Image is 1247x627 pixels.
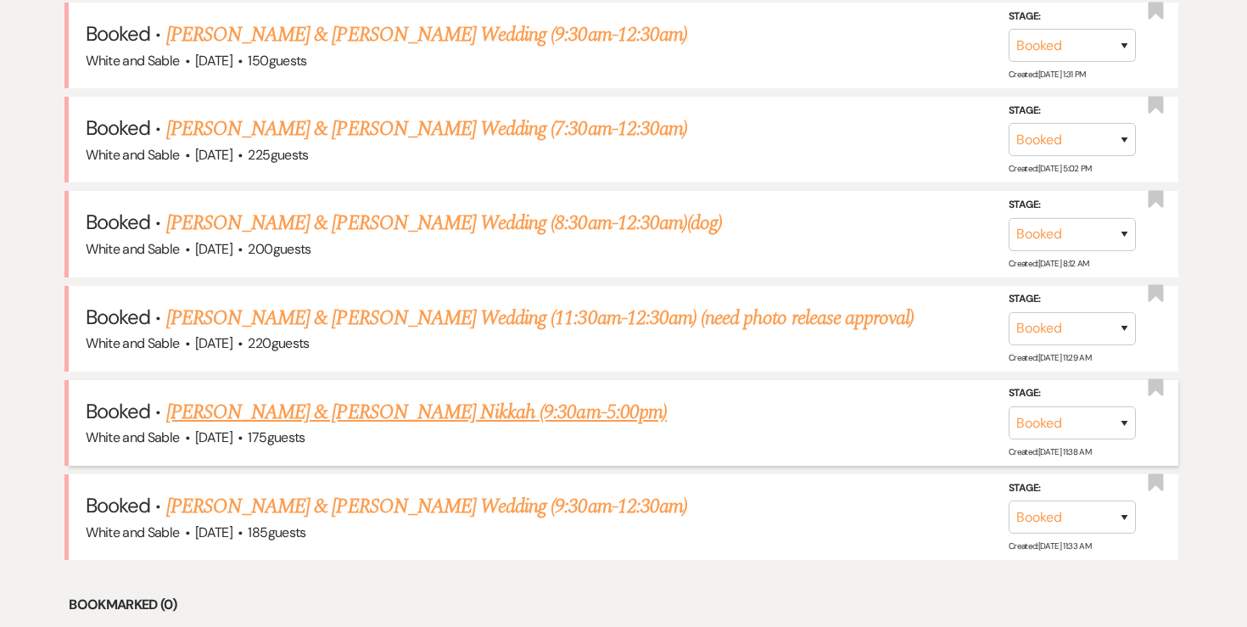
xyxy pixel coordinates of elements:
span: Created: [DATE] 8:12 AM [1009,258,1089,269]
a: [PERSON_NAME] & [PERSON_NAME] Wedding (9:30am-12:30am) [166,20,687,50]
span: [DATE] [195,240,232,258]
span: Booked [86,209,150,235]
span: 200 guests [248,240,310,258]
span: [DATE] [195,428,232,446]
span: Created: [DATE] 11:29 AM [1009,352,1091,363]
span: Booked [86,398,150,424]
span: Booked [86,304,150,330]
span: White and Sable [86,146,179,164]
span: White and Sable [86,523,179,541]
span: [DATE] [195,146,232,164]
span: 220 guests [248,334,309,352]
span: 175 guests [248,428,305,446]
span: White and Sable [86,334,179,352]
span: 185 guests [248,523,305,541]
span: Created: [DATE] 1:31 PM [1009,69,1086,80]
span: 225 guests [248,146,308,164]
span: White and Sable [86,428,179,446]
span: Booked [86,492,150,518]
span: White and Sable [86,52,179,70]
span: Booked [86,115,150,141]
a: [PERSON_NAME] & [PERSON_NAME] Wedding (11:30am-12:30am) (need photo release approval) [166,303,914,333]
span: Created: [DATE] 11:38 AM [1009,446,1091,457]
span: Booked [86,20,150,47]
a: [PERSON_NAME] & [PERSON_NAME] Wedding (9:30am-12:30am) [166,491,687,522]
a: [PERSON_NAME] & [PERSON_NAME] Wedding (7:30am-12:30am) [166,114,687,144]
span: [DATE] [195,52,232,70]
span: Created: [DATE] 5:02 PM [1009,163,1092,174]
label: Stage: [1009,196,1136,215]
a: [PERSON_NAME] & [PERSON_NAME] Wedding (8:30am-12:30am)(dog) [166,208,722,238]
label: Stage: [1009,290,1136,309]
span: 150 guests [248,52,306,70]
a: [PERSON_NAME] & [PERSON_NAME] Nikkah (9:30am-5:00pm) [166,397,667,428]
span: [DATE] [195,334,232,352]
label: Stage: [1009,8,1136,26]
label: Stage: [1009,479,1136,498]
li: Bookmarked (0) [69,594,1178,616]
label: Stage: [1009,384,1136,403]
span: White and Sable [86,240,179,258]
span: [DATE] [195,523,232,541]
span: Created: [DATE] 11:33 AM [1009,540,1091,551]
label: Stage: [1009,102,1136,120]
